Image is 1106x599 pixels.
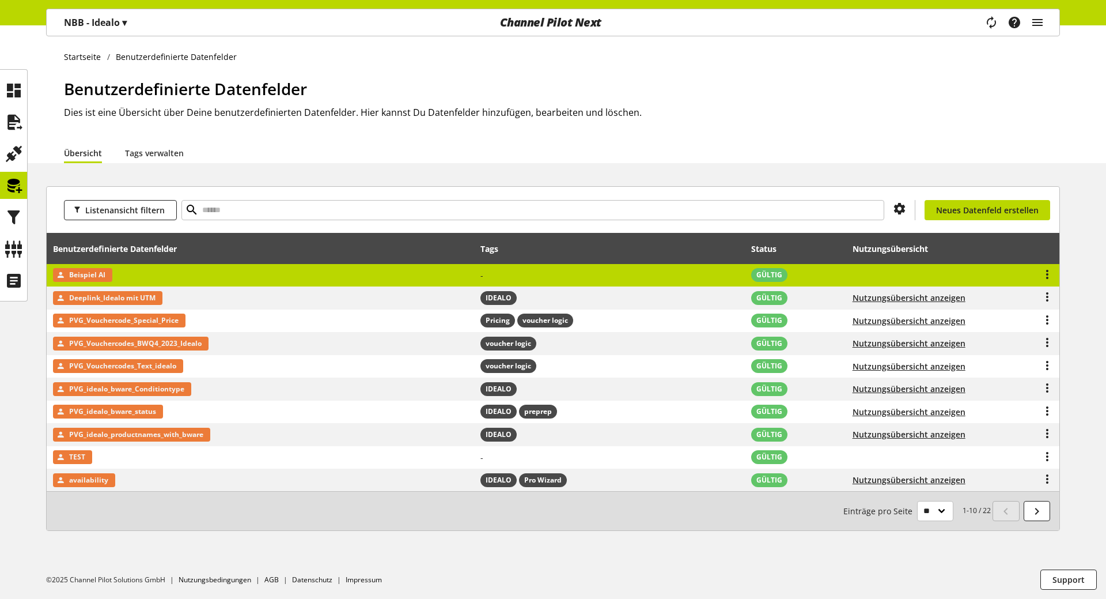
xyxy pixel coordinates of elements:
span: availability [69,473,108,487]
span: PVG_Vouchercodes_BWQ4_2023_Idealo [69,337,202,351]
button: Listenansicht filtern [64,200,177,220]
span: GÜLTIG [756,430,782,440]
span: Pro Wizard [519,473,567,487]
span: IDEALO [480,473,517,487]
button: Nutzungsübersicht anzeigen [853,383,965,395]
span: PVG_Vouchercodes_Text_idealo [69,359,176,373]
span: PVG_Vouchercode_Special_Price [69,314,179,327]
span: IDEALO [480,291,517,305]
button: Nutzungsübersicht anzeigen [853,474,965,486]
span: ▾ [122,16,127,29]
a: Nutzungsbedingungen [179,575,251,585]
span: PVG_idealo_productnames_with_bware [69,428,203,442]
p: NBB - Idealo [64,16,127,29]
span: IDEALO [486,475,512,485]
a: Datenschutz [292,575,332,585]
span: GÜLTIG [756,315,782,326]
span: Einträge pro Seite [843,505,917,517]
span: voucher logic [480,337,536,351]
a: Impressum [346,575,382,585]
span: GÜLTIG [756,338,782,349]
span: IDEALO [480,382,517,396]
span: GÜLTIG [756,361,782,371]
button: Nutzungsübersicht anzeigen [853,428,965,440]
small: 1-10 / 22 [843,501,991,521]
nav: main navigation [46,9,1060,36]
span: - [480,452,483,463]
span: IDEALO [480,405,517,419]
span: voucher logic [486,361,531,371]
span: IDEALO [486,430,512,440]
span: preprep [519,405,557,419]
span: PVG_idealo_bware_status [69,405,156,419]
a: Tags verwalten [125,142,184,164]
a: Übersicht [64,142,102,164]
span: voucher logic [522,315,568,326]
span: GÜLTIG [756,293,782,303]
span: voucher logic [486,338,531,349]
a: Neues Datenfeld erstellen [925,200,1050,220]
span: Pricing [486,315,510,326]
span: IDEALO [486,293,512,303]
span: GÜLTIG [756,270,782,280]
button: Nutzungsübersicht anzeigen [853,360,965,372]
span: IDEALO [480,428,517,442]
span: Benutzerdefinierte Datenfelder [64,78,307,100]
span: Deeplink_Idealo mit UTM [69,291,156,305]
button: Nutzungsübersicht anzeigen [853,292,965,304]
a: AGB [264,575,279,585]
span: voucher logic [480,359,536,373]
span: Pro Wizard [524,475,562,485]
span: GÜLTIG [756,406,782,417]
span: PVG_idealo_bware_Conditiontype [69,382,184,396]
span: GÜLTIG [756,452,782,462]
div: Nutzungsübersicht [853,243,940,255]
span: Neues Datenfeld erstellen [936,204,1039,216]
button: Nutzungsübersicht anzeigen [853,315,965,327]
button: Nutzungsübersicht anzeigen [853,406,965,418]
a: Startseite [64,51,107,63]
span: Beispiel AI [69,268,105,282]
span: Listenansicht filtern [85,204,165,216]
div: Benutzerdefinierte Datenfelder [53,243,188,255]
span: - [480,270,483,281]
button: Support [1040,570,1097,590]
span: IDEALO [486,406,512,417]
button: Nutzungsübersicht anzeigen [853,337,965,349]
span: GÜLTIG [756,475,782,485]
span: voucher logic [517,314,573,327]
h2: Dies ist eine Übersicht über Deine benutzerdefinierten Datenfelder. Hier kannst Du Datenfelder hi... [64,106,1060,119]
span: GÜLTIG [756,384,782,394]
li: ©2025 Channel Pilot Solutions GmbH [46,575,179,585]
span: IDEALO [486,384,512,394]
div: Status [751,243,788,255]
span: preprep [524,406,552,417]
span: Support [1052,574,1085,586]
div: Tags [480,243,498,255]
span: Pricing [480,314,515,327]
span: TEST [69,450,85,464]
